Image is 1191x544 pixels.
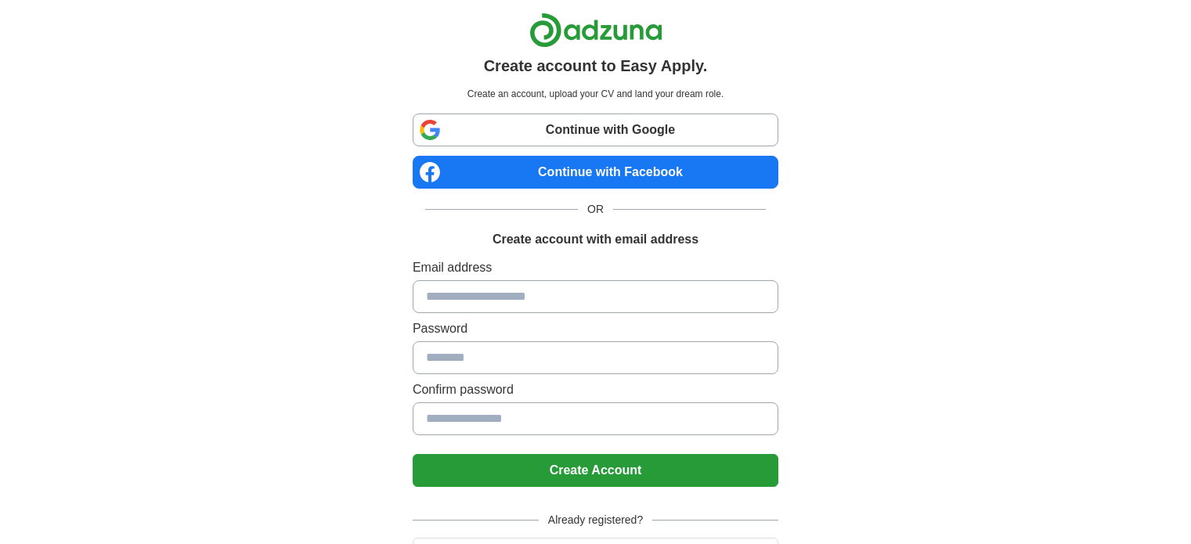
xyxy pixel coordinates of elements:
h1: Create account with email address [493,230,698,249]
a: Continue with Google [413,113,778,146]
label: Confirm password [413,380,778,399]
span: OR [578,201,613,218]
img: Adzuna logo [529,13,662,48]
label: Email address [413,258,778,277]
a: Continue with Facebook [413,156,778,189]
h1: Create account to Easy Apply. [484,54,708,77]
span: Already registered? [539,512,652,528]
label: Password [413,319,778,338]
button: Create Account [413,454,778,487]
p: Create an account, upload your CV and land your dream role. [416,87,775,101]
